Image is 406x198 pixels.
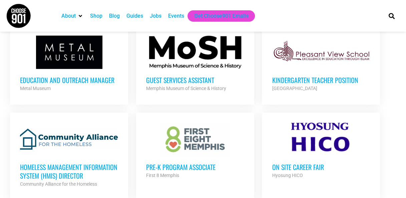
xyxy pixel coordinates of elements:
[20,181,97,187] strong: Community Alliance for the Homeless
[150,12,161,20] a: Jobs
[136,26,254,102] a: Guest Services Assistant Memphis Museum of Science & History
[58,10,87,22] div: About
[262,113,380,189] a: On Site Career Fair Hyosung HICO
[61,12,76,20] a: About
[194,12,248,20] a: Get Choose901 Emails
[126,12,143,20] a: Guides
[109,12,120,20] a: Blog
[272,173,303,178] strong: Hyosung HICO
[58,10,377,22] nav: Main nav
[272,86,317,91] strong: [GEOGRAPHIC_DATA]
[136,113,254,189] a: Pre-K Program Associate First 8 Memphis
[10,113,128,198] a: Homeless Management Information System (HMIS) Director Community Alliance for the Homeless
[20,76,118,84] h3: Education and Outreach Manager
[146,163,244,171] h3: Pre-K Program Associate
[272,163,370,171] h3: On Site Career Fair
[10,26,128,102] a: Education and Outreach Manager Metal Museum
[146,76,244,84] h3: Guest Services Assistant
[386,10,397,21] div: Search
[262,26,380,102] a: Kindergarten Teacher Position [GEOGRAPHIC_DATA]
[146,86,226,91] strong: Memphis Museum of Science & History
[90,12,102,20] a: Shop
[272,76,370,84] h3: Kindergarten Teacher Position
[168,12,184,20] a: Events
[20,86,51,91] strong: Metal Museum
[20,163,118,180] h3: Homeless Management Information System (HMIS) Director
[146,173,179,178] strong: First 8 Memphis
